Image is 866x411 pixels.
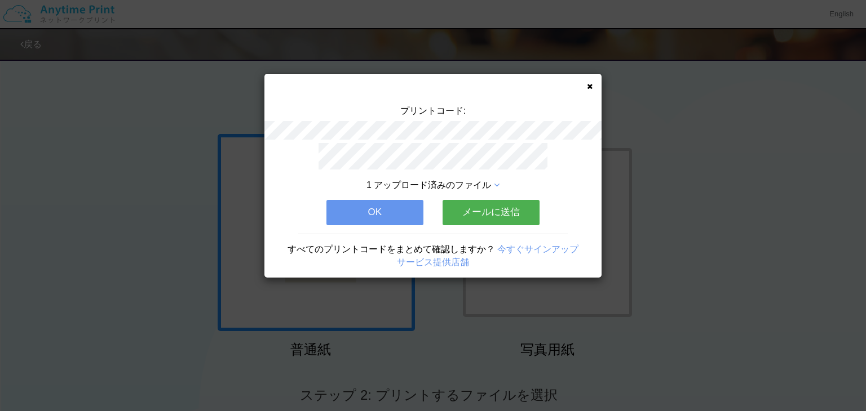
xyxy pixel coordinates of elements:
[397,257,469,267] a: サービス提供店舗
[497,244,578,254] a: 今すぐサインアップ
[326,200,423,225] button: OK
[366,180,491,190] span: 1 アップロード済みのファイル
[400,106,466,115] span: プリントコード:
[443,200,540,225] button: メールに送信
[288,244,495,254] span: すべてのプリントコードをまとめて確認しますか？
